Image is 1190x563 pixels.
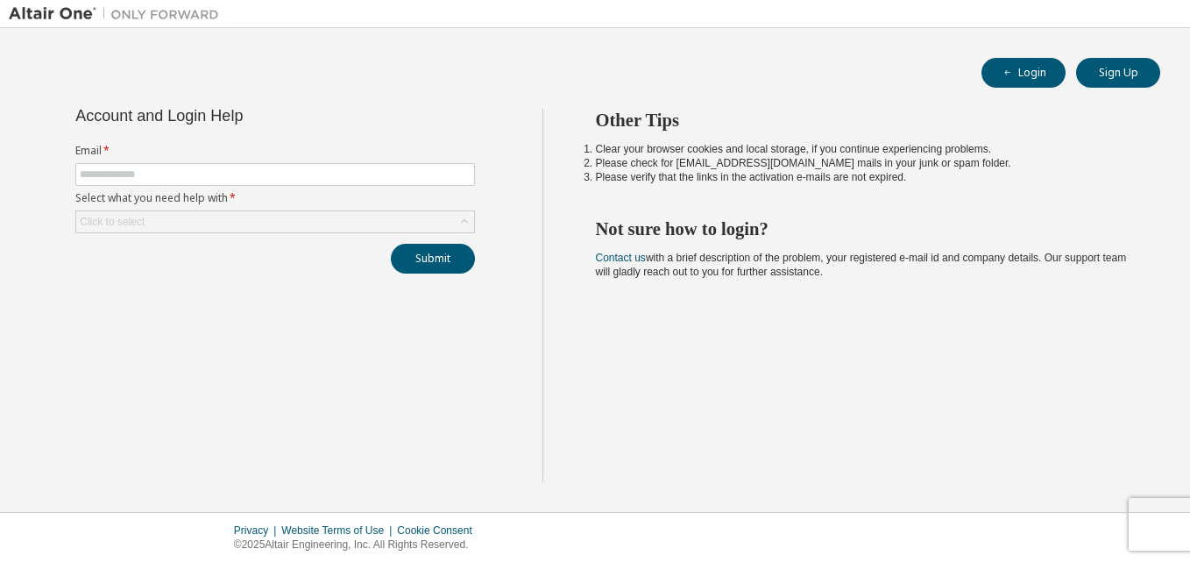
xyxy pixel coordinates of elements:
[1076,58,1160,88] button: Sign Up
[596,217,1130,240] h2: Not sure how to login?
[76,211,474,232] div: Click to select
[281,524,397,538] div: Website Terms of Use
[596,142,1130,156] li: Clear your browser cookies and local storage, if you continue experiencing problems.
[9,5,228,23] img: Altair One
[75,191,475,205] label: Select what you need help with
[234,538,483,552] p: © 2025 Altair Engineering, Inc. All Rights Reserved.
[75,109,395,123] div: Account and Login Help
[596,109,1130,132] h2: Other Tips
[80,215,145,229] div: Click to select
[596,252,1127,278] span: with a brief description of the problem, your registered e-mail id and company details. Our suppo...
[596,252,646,264] a: Contact us
[391,244,475,274] button: Submit
[234,524,281,538] div: Privacy
[75,144,475,158] label: Email
[596,156,1130,170] li: Please check for [EMAIL_ADDRESS][DOMAIN_NAME] mails in your junk or spam folder.
[981,58,1066,88] button: Login
[596,170,1130,184] li: Please verify that the links in the activation e-mails are not expired.
[397,524,482,538] div: Cookie Consent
